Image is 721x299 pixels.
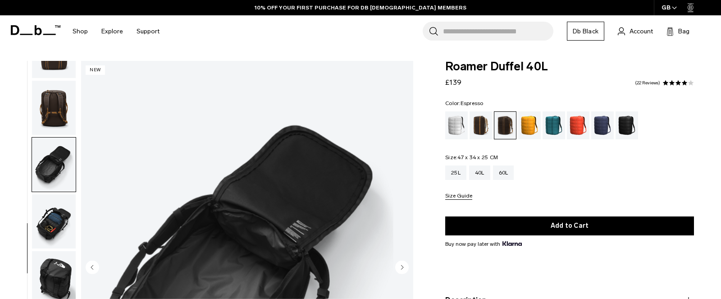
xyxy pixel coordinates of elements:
[32,194,76,248] img: Roamer Duffel 40L Espresso
[635,81,660,85] a: 22 reviews
[591,111,614,139] a: Blue Hour
[445,240,522,248] span: Buy now pay later with
[518,111,541,139] a: Parhelion Orange
[445,78,461,87] span: £139
[469,166,490,180] a: 40L
[101,15,123,47] a: Explore
[666,26,689,37] button: Bag
[32,80,76,135] button: Roamer Duffel 40L Espresso
[445,101,484,106] legend: Color:
[618,26,653,37] a: Account
[445,193,472,200] button: Size Guide
[445,216,694,235] button: Add to Cart
[137,15,160,47] a: Support
[567,22,604,41] a: Db Black
[445,155,498,160] legend: Size:
[470,111,492,139] a: Cappuccino
[32,81,76,135] img: Roamer Duffel 40L Espresso
[678,27,689,36] span: Bag
[73,15,88,47] a: Shop
[66,15,166,47] nav: Main Navigation
[86,261,99,276] button: Previous slide
[445,111,468,139] a: White Out
[543,111,565,139] a: Midnight Teal
[461,100,484,106] span: Espresso
[616,111,638,139] a: Black Out
[502,241,522,246] img: {"height" => 20, "alt" => "Klarna"}
[493,166,514,180] a: 60L
[457,154,498,161] span: 47 x 34 x 25 CM
[86,65,105,75] p: New
[395,261,409,276] button: Next slide
[567,111,589,139] a: Falu Red
[494,111,516,139] a: Espresso
[32,138,76,192] img: Roamer Duffel 40L Espresso
[445,166,466,180] a: 25L
[630,27,653,36] span: Account
[32,194,76,249] button: Roamer Duffel 40L Espresso
[255,4,466,12] a: 10% OFF YOUR FIRST PURCHASE FOR DB [DEMOGRAPHIC_DATA] MEMBERS
[445,61,694,73] span: Roamer Duffel 40L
